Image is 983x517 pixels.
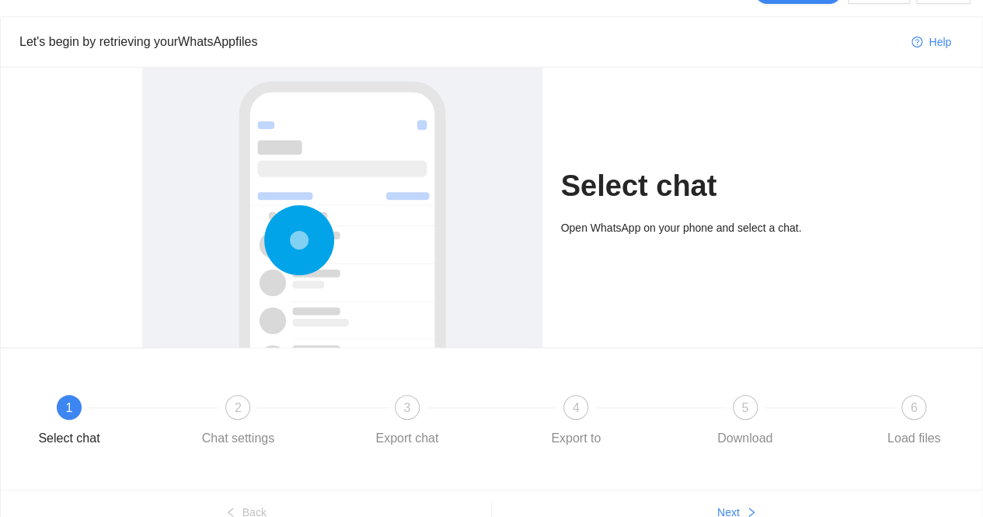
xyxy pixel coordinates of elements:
[887,426,941,451] div: Load files
[403,401,410,414] span: 3
[561,168,842,204] h1: Select chat
[717,426,772,451] div: Download
[551,426,601,451] div: Export to
[19,32,899,51] div: Let's begin by retrieving your WhatsApp files
[193,395,361,451] div: 2Chat settings
[911,401,918,414] span: 6
[561,219,842,236] div: Open WhatsApp on your phone and select a chat.
[929,33,951,51] span: Help
[700,395,869,451] div: 5Download
[362,395,531,451] div: 3Export chat
[912,37,922,49] span: question-circle
[38,426,99,451] div: Select chat
[741,401,748,414] span: 5
[66,401,73,414] span: 1
[375,426,438,451] div: Export chat
[869,395,959,451] div: 6Load files
[235,401,242,414] span: 2
[899,30,964,54] button: question-circleHelp
[24,395,193,451] div: 1Select chat
[531,395,699,451] div: 4Export to
[202,426,274,451] div: Chat settings
[573,401,580,414] span: 4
